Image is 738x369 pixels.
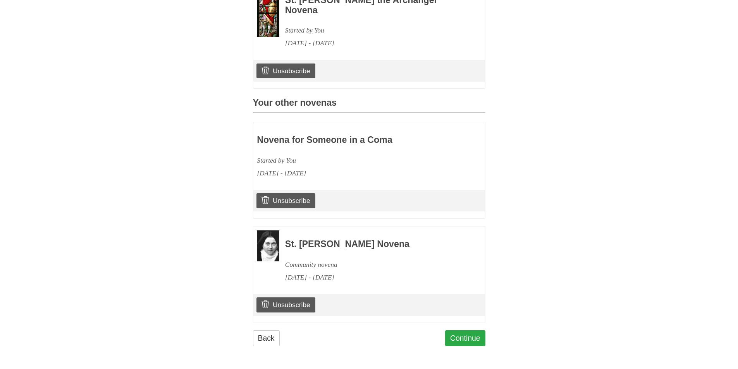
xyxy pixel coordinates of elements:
[253,330,280,346] a: Back
[256,193,315,208] a: Unsubscribe
[256,64,315,78] a: Unsubscribe
[257,167,436,180] div: [DATE] - [DATE]
[257,135,436,145] h3: Novena for Someone in a Coma
[257,154,436,167] div: Started by You
[285,24,464,37] div: Started by You
[257,230,279,261] img: Novena image
[285,258,464,271] div: Community novena
[285,271,464,284] div: [DATE] - [DATE]
[445,330,485,346] a: Continue
[256,297,315,312] a: Unsubscribe
[285,37,464,50] div: [DATE] - [DATE]
[253,98,485,113] h3: Your other novenas
[285,239,464,249] h3: St. [PERSON_NAME] Novena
